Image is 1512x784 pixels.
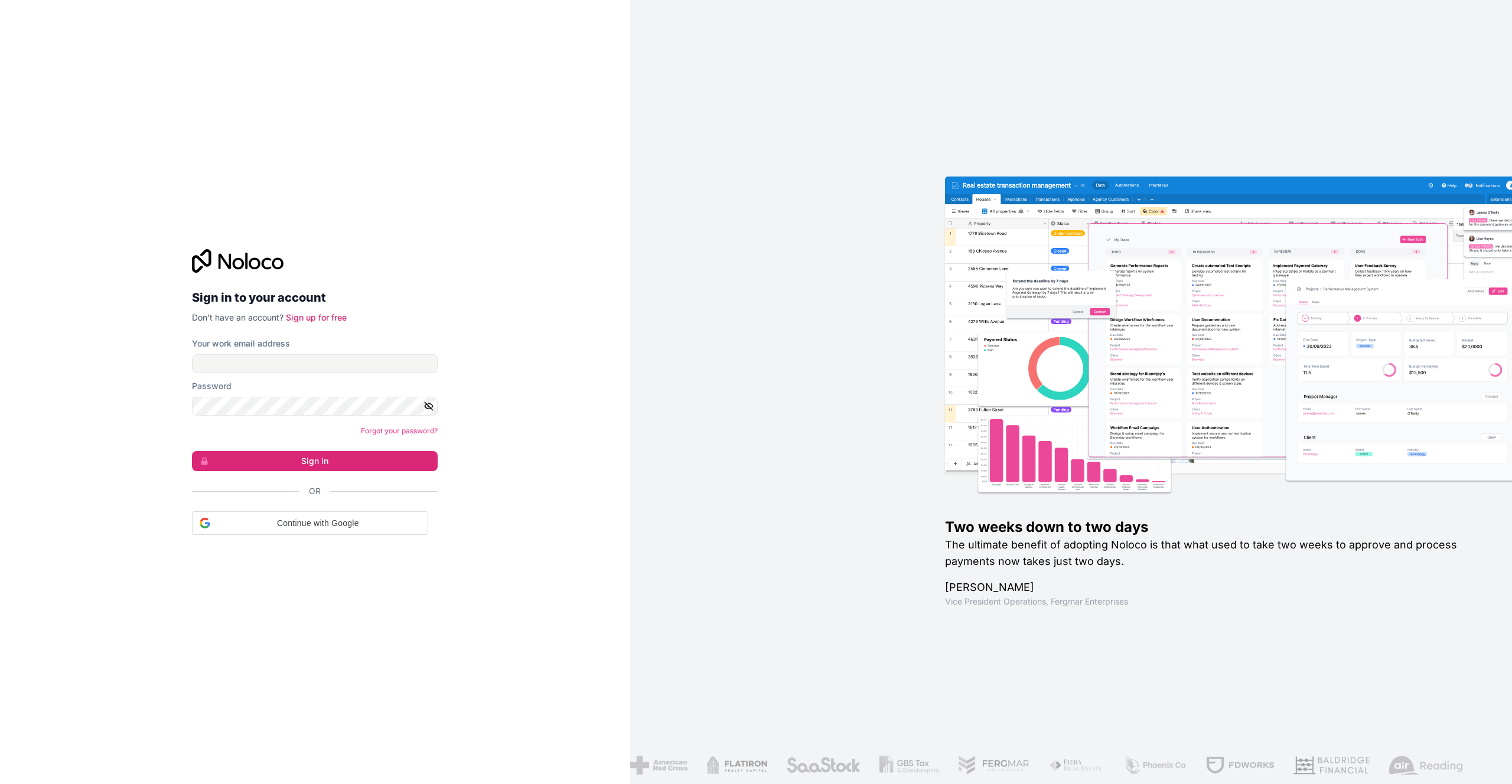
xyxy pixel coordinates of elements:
img: /assets/gbstax-C-GtDUiK.png [879,756,940,775]
span: Don't have an account? [192,312,283,322]
a: Forgot your password? [361,426,438,435]
img: /assets/american-red-cross-BAupjrZR.png [630,756,687,775]
img: /assets/flatiron-C8eUkumj.png [706,756,768,775]
a: Sign up for free [286,312,347,322]
img: /assets/phoenix-BREaitsQ.png [1123,756,1187,775]
h1: Two weeks down to two days [945,518,1474,537]
button: Sign in [192,451,438,471]
h2: Sign in to your account [192,287,438,308]
img: /assets/baldridge-DxmPIwAm.png [1293,756,1370,775]
label: Your work email address [192,338,290,349]
div: Continue with Google [192,511,428,535]
input: Email address [192,354,438,373]
h1: [PERSON_NAME] [945,579,1474,596]
span: Continue with Google [215,517,421,530]
h1: Vice President Operations , Fergmar Enterprises [945,596,1474,607]
img: /assets/fiera-fwj2N5v4.png [1049,756,1104,775]
span: Or [309,485,321,497]
img: /assets/fergmar-CudnrXN5.png [958,756,1030,775]
img: /assets/fdworks-Bi04fVtw.png [1205,756,1275,775]
label: Password [192,380,232,392]
input: Password [192,397,438,416]
img: /assets/airreading-FwAmRzSr.png [1389,756,1464,775]
h2: The ultimate benefit of adopting Noloco is that what used to take two weeks to approve and proces... [945,537,1474,570]
img: /assets/saastock-C6Zbiodz.png [786,756,861,775]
